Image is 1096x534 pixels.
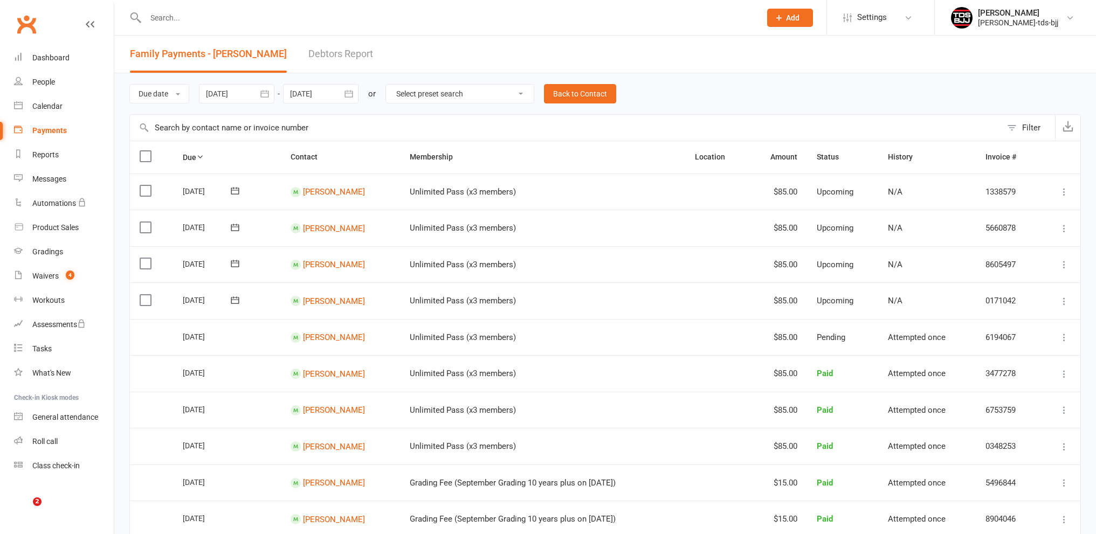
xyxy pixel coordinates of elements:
td: $85.00 [748,210,807,246]
th: Invoice # [976,141,1039,173]
span: Grading Fee (September Grading 10 years plus on [DATE]) [410,478,616,488]
div: Automations [32,199,76,207]
a: [PERSON_NAME] [303,441,365,451]
th: History [878,141,976,173]
span: Upcoming [817,296,853,306]
img: thumb_image1696914579.png [951,7,973,29]
a: Product Sales [14,216,114,240]
div: Messages [32,175,66,183]
span: Grading Fee (September Grading 10 years plus on [DATE]) [410,514,616,524]
a: Workouts [14,288,114,313]
th: Due [173,141,281,173]
iframe: Intercom live chat [11,497,37,523]
div: Gradings [32,247,63,256]
div: Class check-in [32,461,80,470]
a: Calendar [14,94,114,119]
div: or [368,87,376,100]
span: Upcoming [817,223,853,233]
div: Assessments [32,320,86,329]
span: Attempted once [888,369,946,378]
input: Search... [142,10,754,25]
a: Messages [14,167,114,191]
div: Workouts [32,296,65,304]
span: Unlimited Pass (x3 members) [410,441,516,451]
div: [DATE] [183,183,232,199]
a: [PERSON_NAME] [303,260,365,269]
div: What's New [32,369,71,377]
div: General attendance [32,413,98,421]
div: Payments [32,126,67,135]
div: [DATE] [183,219,232,235]
span: N/A [888,223,902,233]
a: Assessments [14,313,114,337]
th: Contact [281,141,400,173]
a: [PERSON_NAME] [303,405,365,415]
span: Unlimited Pass (x3 members) [410,260,516,269]
span: N/A [888,260,902,269]
td: $85.00 [748,246,807,283]
div: [DATE] [183,437,232,454]
div: Tasks [32,344,52,353]
div: [PERSON_NAME]-tds-bjj [978,18,1058,27]
td: $85.00 [748,319,807,356]
span: Unlimited Pass (x3 members) [410,223,516,233]
a: [PERSON_NAME] [303,369,365,378]
span: Pending [817,332,845,342]
a: Tasks [14,337,114,361]
input: Search by contact name or invoice number [130,115,1002,141]
a: Debtors Report [308,36,373,73]
td: 6194067 [976,319,1039,356]
td: $85.00 [748,174,807,210]
span: Unlimited Pass (x3 members) [410,369,516,378]
a: Roll call [14,429,114,454]
button: Family Payments - [PERSON_NAME] [130,36,287,73]
th: Amount [748,141,807,173]
span: Attempted once [888,332,946,342]
div: [DATE] [183,328,232,345]
span: Unlimited Pass (x3 members) [410,405,516,415]
a: Class kiosk mode [14,454,114,478]
span: Attempted once [888,478,946,488]
a: [PERSON_NAME] [303,332,365,342]
span: Unlimited Pass (x3 members) [410,296,516,306]
div: Waivers [32,272,59,280]
button: Add [767,9,813,27]
div: Dashboard [32,53,70,62]
span: Attempted once [888,514,946,524]
td: 6753759 [976,392,1039,428]
td: 5496844 [976,464,1039,501]
span: 4 [66,271,74,280]
a: Waivers 4 [14,264,114,288]
span: Unlimited Pass (x3 members) [410,187,516,197]
span: Attempted once [888,405,946,415]
td: $85.00 [748,355,807,392]
td: $85.00 [748,428,807,464]
span: N/A [888,187,902,197]
span: Family Payments - [PERSON_NAME] [130,48,287,59]
div: Calendar [32,102,63,110]
span: Unlimited Pass (x3 members) [410,332,516,342]
td: 1338579 [976,174,1039,210]
div: [DATE] [183,364,232,381]
div: Roll call [32,437,58,446]
th: Location [685,141,748,173]
div: Product Sales [32,223,79,232]
div: [DATE] [183,474,232,490]
div: Filter [1022,121,1040,134]
div: [DATE] [183,401,232,418]
span: 2 [33,497,42,506]
span: Attempted once [888,441,946,451]
div: [DATE] [183,255,232,272]
a: Payments [14,119,114,143]
a: [PERSON_NAME] [303,478,365,488]
a: Gradings [14,240,114,264]
td: $15.00 [748,464,807,501]
a: [PERSON_NAME] [303,223,365,233]
a: People [14,70,114,94]
span: Paid [817,369,833,378]
div: [DATE] [183,292,232,308]
a: Back to Contact [544,84,616,103]
span: Paid [817,441,833,451]
span: Paid [817,405,833,415]
td: 0171042 [976,282,1039,319]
